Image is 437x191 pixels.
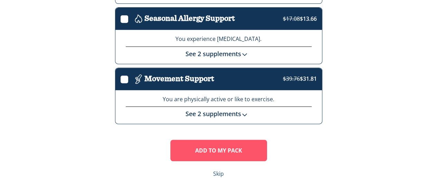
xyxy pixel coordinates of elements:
[170,140,267,161] button: Add To MY Pack
[186,50,251,58] a: See 2 supplements
[283,75,300,83] strike: $39.76
[121,14,133,22] label: .
[121,74,133,82] label: .
[144,14,235,23] h3: Seasonal Allergy Support
[213,170,224,178] a: Skip
[283,15,300,23] strike: $17.08
[133,13,144,25] img: Icon
[186,110,251,118] a: See 2 supplements
[126,35,312,43] p: You experience [MEDICAL_DATA].
[133,73,144,85] img: Icon
[283,15,317,23] span: $13.66
[283,75,317,83] span: $31.81
[126,95,312,103] p: You are physically active or like to exercise.
[241,111,248,118] img: down-chevron.svg
[241,51,248,58] img: down-chevron.svg
[144,75,214,83] h3: Movement Support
